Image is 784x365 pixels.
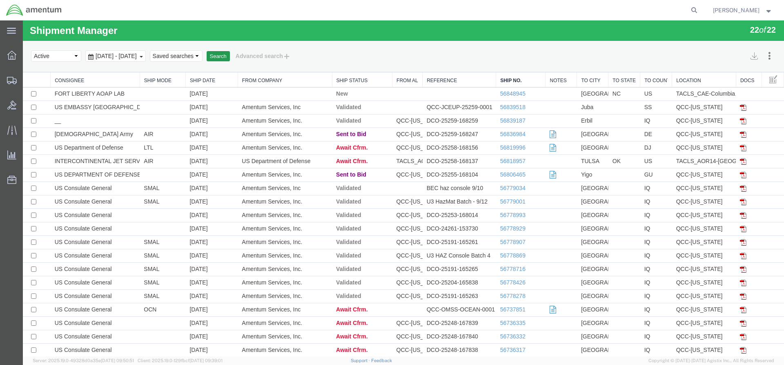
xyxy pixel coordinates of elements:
td: QCC-[US_STATE] [649,107,713,121]
td: QCC-OMSS-OCEAN-0001 [400,283,473,296]
td: QCC-[US_STATE] [649,242,713,256]
td: Amentum Services, Inc. [215,323,309,337]
img: pdf.gif [717,165,724,171]
td: IQ [617,242,649,256]
td: QCC-[US_STATE] [370,242,400,256]
a: 56778426 [477,259,503,265]
td: [DATE] [163,269,215,283]
td: QCC-[US_STATE] [649,148,713,161]
td: QCC-[US_STATE] [370,310,400,323]
td: QCC-[US_STATE] [649,81,713,94]
a: 56836984 [477,110,503,117]
td: [DATE] [163,81,215,94]
td: IQ [617,94,649,107]
td: US Department of Defense [215,134,309,148]
td: Amentum Services, Inc. [215,296,309,310]
span: Validated [313,205,338,211]
td: [GEOGRAPHIC_DATA] [554,256,586,269]
span: Validated [313,245,338,252]
td: US Consulate General [28,242,117,256]
td: QCC-[US_STATE] [649,323,713,337]
a: 56819996 [477,124,503,130]
span: Copyright © [DATE]-[DATE] Agistix Inc., All Rights Reserved [648,357,774,364]
td: TULSA [554,134,586,148]
td: Amentum Services, Inc. [215,107,309,121]
td: US Department of Defense [28,121,117,134]
td: [GEOGRAPHIC_DATA] [554,229,586,242]
a: 56736335 [477,299,503,306]
td: Amentum Services, Inc. [215,215,309,229]
a: 56839518 [477,83,503,90]
td: DCO-25259-168247 [400,107,473,121]
a: 56778929 [477,205,503,211]
td: Amentum Services, Inc. [215,256,309,269]
span: Validated [313,191,338,198]
th: Ship No. [473,52,523,67]
td: [GEOGRAPHIC_DATA] [554,188,586,202]
a: Ship Date [167,57,211,64]
td: TACLS_AOR14-[GEOGRAPHIC_DATA]. [GEOGRAPHIC_DATA] [649,134,713,148]
img: logo [6,4,62,16]
td: Yigo [554,148,586,161]
td: AIR [117,107,163,121]
td: US Consulate General [28,256,117,269]
td: [DATE] [163,148,215,161]
td: DCO-25259-168259 [400,94,473,107]
td: SMAL [117,269,163,283]
td: DCO-25248-167838 [400,323,473,337]
td: [GEOGRAPHIC_DATA] [554,107,586,121]
td: US Consulate General [28,323,117,337]
th: Reference [400,52,473,67]
a: Ship No. [477,57,518,64]
span: Await Cfrm. [313,137,345,144]
a: 56818957 [477,137,503,144]
span: Validated [313,97,338,103]
span: Await Cfrm. [313,313,345,319]
img: pdf.gif [717,219,724,225]
span: Validated [313,83,338,90]
td: IQ [617,188,649,202]
td: [DATE] [163,323,215,337]
td: [GEOGRAPHIC_DATA] [554,161,586,175]
th: Ship Date [163,52,215,67]
img: pdf.gif [717,178,724,185]
th: From Company [215,52,309,67]
td: Amentum Services, Inc. [215,229,309,242]
a: 56778907 [477,218,503,225]
td: DCO-25258-168156 [400,121,473,134]
td: US DEPARTMENT OF DEFENSE -USAF [28,148,117,161]
a: Ship Status [314,57,365,64]
td: [DATE] [163,202,215,215]
img: pdf.gif [717,286,724,293]
th: Ship Status [309,52,369,67]
td: Amentum Services, Inc. [215,121,309,134]
a: Feedback [371,358,392,363]
td: Amentum Services, Inc [215,161,309,175]
td: [GEOGRAPHIC_DATA] [554,202,586,215]
td: [DATE] [163,94,215,107]
th: From Alias [370,52,400,67]
a: Support [351,358,371,363]
td: QCC-[US_STATE] [370,215,400,229]
td: LTL [117,121,163,134]
td: INTERCONTINENTAL JET SERVICE CORP [28,134,117,148]
td: [GEOGRAPHIC_DATA] [554,175,586,188]
td: Amentum Services, Inc. [215,202,309,215]
span: Server: 2025.19.0-49328d0a35e [33,358,134,363]
a: 56778993 [477,191,503,198]
td: [GEOGRAPHIC_DATA] [554,215,586,229]
span: Await Cfrm. [313,299,345,306]
img: pdf.gif [717,151,724,158]
td: [DATE] [163,229,215,242]
span: Await Cfrm. [313,124,345,130]
td: DCO-25258-168137 [400,134,473,148]
td: SMAL [117,175,163,188]
td: [GEOGRAPHIC_DATA] [554,121,586,134]
button: [PERSON_NAME] [713,5,773,15]
a: 56806465 [477,151,503,157]
span: Sent to Bid [313,151,343,157]
td: IQ [617,175,649,188]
